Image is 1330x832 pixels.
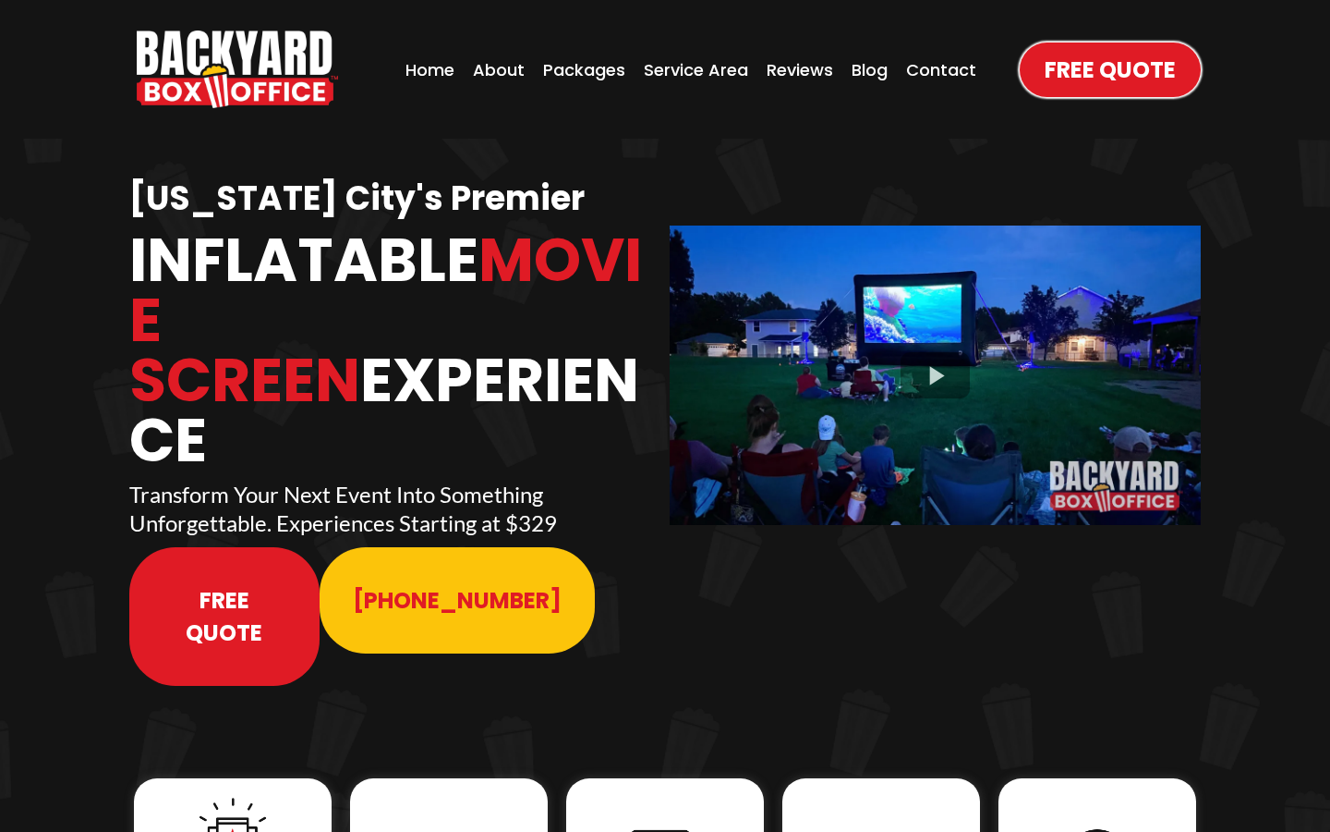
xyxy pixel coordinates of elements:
[467,52,530,88] a: About
[846,52,893,88] a: Blog
[901,52,982,88] a: Contact
[129,547,320,686] a: Free Quote
[1020,43,1201,97] a: Free Quote
[129,230,660,471] h1: Inflatable Experience
[163,584,286,649] span: Free Quote
[400,52,460,88] a: Home
[137,31,338,108] a: https://www.backyardboxoffice.com
[137,31,338,108] img: Backyard Box Office
[129,177,660,221] h1: [US_STATE] City's Premier
[761,52,839,88] a: Reviews
[129,218,642,422] span: Movie Screen
[320,547,595,654] a: 913-214-1202
[129,480,660,537] p: Transform Your Next Event Into Something Unforgettable. Experiences Starting at $329
[1045,54,1176,86] span: Free Quote
[538,52,631,88] a: Packages
[638,52,754,88] a: Service Area
[353,584,562,617] span: [PHONE_NUMBER]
